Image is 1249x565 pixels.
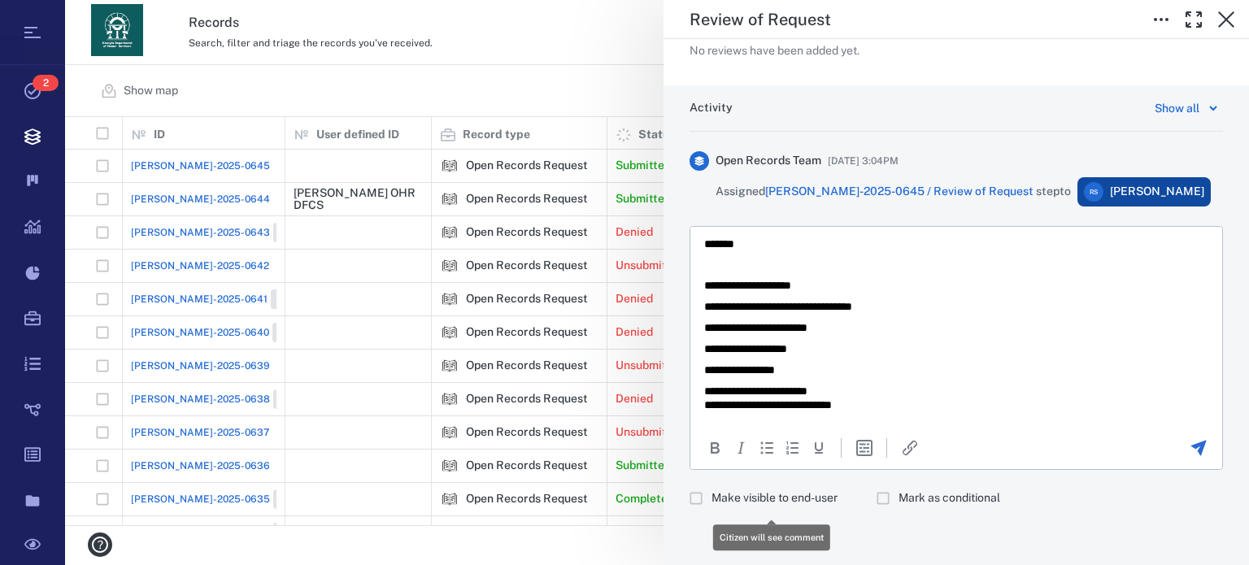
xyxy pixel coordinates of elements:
iframe: Rich Text Area [690,227,1222,425]
button: Underline [809,438,829,458]
span: [DATE] 3:04PM [828,151,899,171]
span: Make visible to end-user [712,490,838,506]
div: Show all [1155,98,1199,118]
span: Mark as conditional [899,490,1000,506]
p: No reviews have been added yet. [690,43,860,59]
div: Citizen will see comment [690,483,851,514]
button: Insert/edit link [900,438,920,458]
div: Numbered list [783,438,803,458]
div: Comment will be marked as non-final decision [877,483,1013,514]
button: Close [1210,3,1242,36]
div: R S [1084,182,1103,202]
button: Toggle to Edit Boxes [1145,3,1177,36]
button: Toggle Fullscreen [1177,3,1210,36]
div: Citizen will see comment [713,524,830,550]
h5: Review of Request [690,10,831,30]
div: Bullet list [757,438,777,458]
button: Send the comment [1189,438,1208,458]
span: 2 [33,75,59,91]
h6: Activity [690,100,733,116]
a: [PERSON_NAME]-2025-0645 / Review of Request [765,185,1034,198]
span: [PERSON_NAME] [1110,184,1204,200]
button: Insert template [855,438,874,458]
button: Italic [731,438,751,458]
span: Help [37,11,70,26]
span: Assigned step to [716,184,1071,200]
button: Bold [705,438,725,458]
span: Open Records Team [716,153,821,169]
